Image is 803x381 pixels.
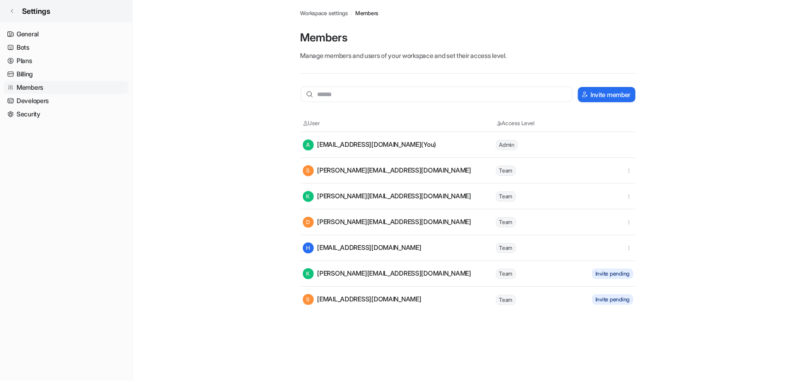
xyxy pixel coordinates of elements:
span: S [303,165,314,176]
span: H [303,242,314,254]
span: Invite pending [592,294,633,305]
button: Invite member [578,87,635,102]
span: K [303,268,314,279]
span: D [303,217,314,228]
a: Security [4,108,128,121]
a: Members [4,81,128,94]
th: Access Level [496,119,578,128]
div: [PERSON_NAME][EMAIL_ADDRESS][DOMAIN_NAME] [303,217,472,228]
p: Members [300,30,635,45]
a: Bots [4,41,128,54]
span: Invite pending [592,269,633,279]
a: Plans [4,54,128,67]
span: Settings [22,6,50,17]
span: Team [496,217,516,227]
th: User [302,119,496,128]
span: Team [496,191,516,202]
span: S [303,294,314,305]
span: Team [496,243,516,253]
a: General [4,28,128,40]
span: A [303,139,314,150]
div: [PERSON_NAME][EMAIL_ADDRESS][DOMAIN_NAME] [303,165,472,176]
img: User [303,121,308,126]
div: [PERSON_NAME][EMAIL_ADDRESS][DOMAIN_NAME] [303,191,472,202]
a: Members [355,9,378,17]
p: Manage members and users of your workspace and set their access level. [300,51,635,60]
div: [EMAIL_ADDRESS][DOMAIN_NAME] (You) [303,139,437,150]
a: Billing [4,68,128,81]
span: K [303,191,314,202]
span: Admin [496,140,518,150]
div: [EMAIL_ADDRESS][DOMAIN_NAME] [303,242,422,254]
img: Access Level [496,121,502,126]
a: Workspace settings [300,9,348,17]
span: Team [496,295,516,305]
div: [PERSON_NAME][EMAIL_ADDRESS][DOMAIN_NAME] [303,268,472,279]
div: [EMAIL_ADDRESS][DOMAIN_NAME] [303,294,422,305]
span: Team [496,166,516,176]
span: Team [496,269,516,279]
span: / [351,9,352,17]
a: Developers [4,94,128,107]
